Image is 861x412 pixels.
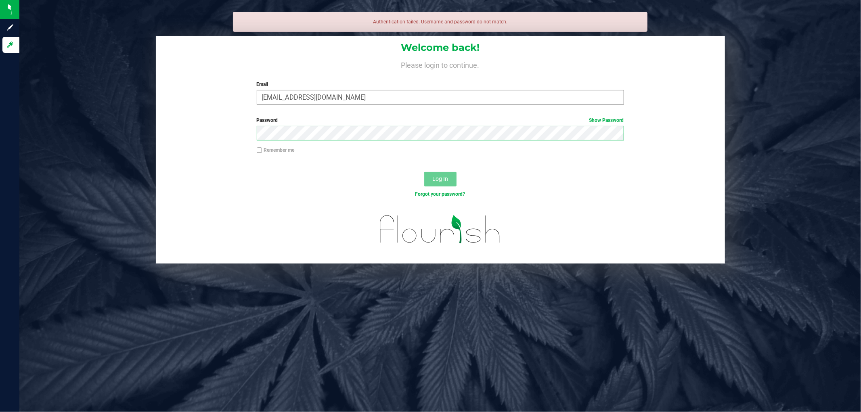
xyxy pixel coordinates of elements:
div: Authentication failed. Username and password do not match. [233,12,648,32]
inline-svg: Sign up [6,23,14,31]
img: flourish_logo.svg [369,207,511,252]
h1: Welcome back! [156,42,725,53]
inline-svg: Log in [6,41,14,49]
a: Show Password [589,117,624,123]
button: Log In [424,172,457,186]
label: Email [257,81,624,88]
a: Forgot your password? [415,191,465,197]
span: Password [257,117,278,123]
input: Remember me [257,147,262,153]
span: Log In [432,176,448,182]
label: Remember me [257,146,295,154]
h4: Please login to continue. [156,60,725,69]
